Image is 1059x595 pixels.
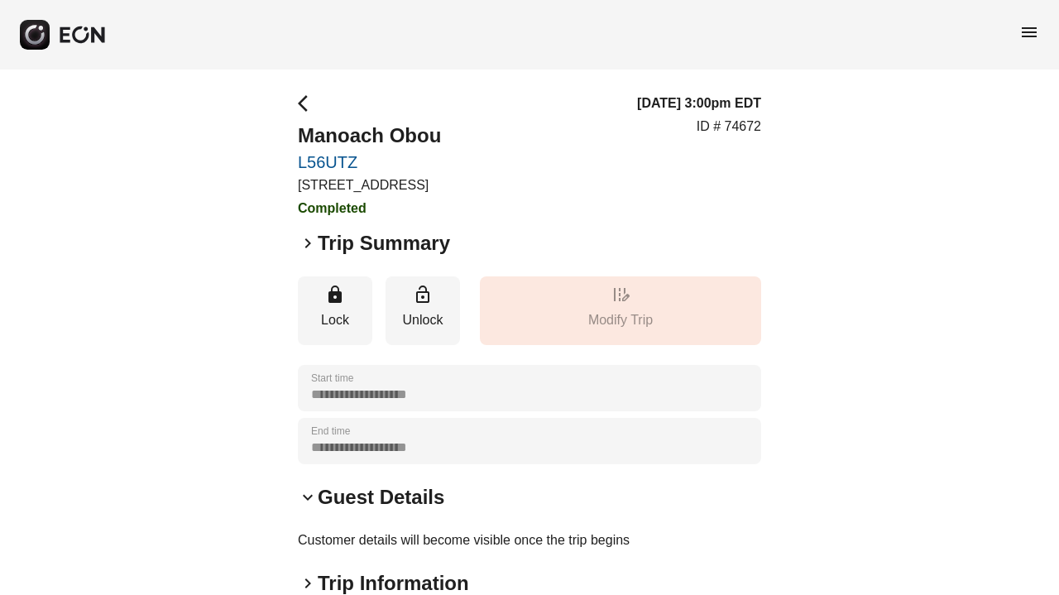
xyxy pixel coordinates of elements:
p: [STREET_ADDRESS] [298,175,441,195]
p: Customer details will become visible once the trip begins [298,530,761,550]
h2: Guest Details [318,484,444,511]
span: arrow_back_ios [298,94,318,113]
p: ID # 74672 [697,117,761,137]
h2: Manoach Obou [298,122,441,149]
h2: Trip Summary [318,230,450,257]
span: keyboard_arrow_right [298,573,318,593]
h3: Completed [298,199,441,218]
span: menu [1019,22,1039,42]
button: Lock [298,276,372,345]
h3: [DATE] 3:00pm EDT [637,94,761,113]
span: lock [325,285,345,305]
a: L56UTZ [298,152,441,172]
span: keyboard_arrow_down [298,487,318,507]
span: keyboard_arrow_right [298,233,318,253]
p: Unlock [394,310,452,330]
span: lock_open [413,285,433,305]
button: Unlock [386,276,460,345]
p: Lock [306,310,364,330]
